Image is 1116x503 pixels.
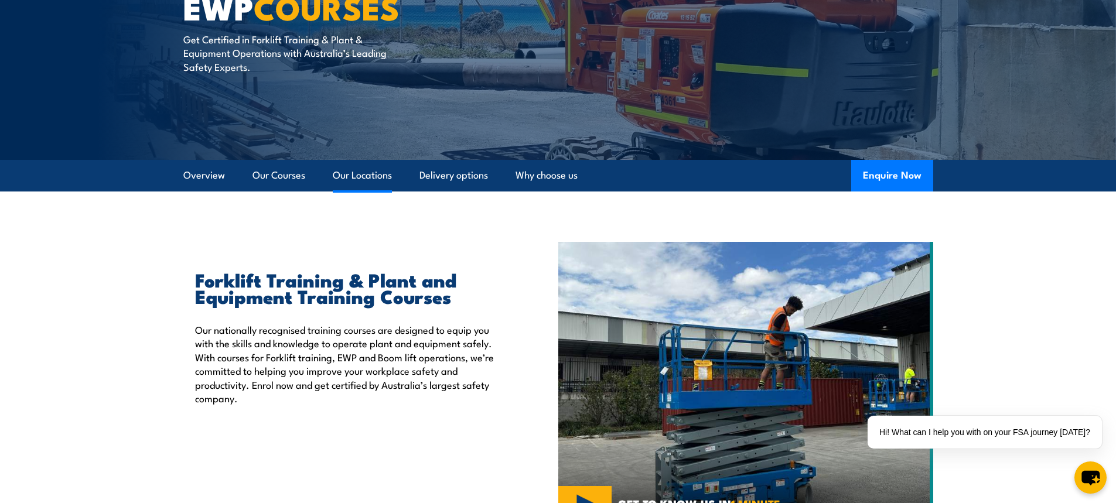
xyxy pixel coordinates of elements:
[516,160,578,191] a: Why choose us
[1074,461,1107,494] button: chat-button
[333,160,392,191] a: Our Locations
[195,271,504,304] h2: Forklift Training & Plant and Equipment Training Courses
[868,416,1102,449] div: Hi! What can I help you with on your FSA journey [DATE]?
[851,160,933,191] button: Enquire Now
[195,323,504,405] p: Our nationally recognised training courses are designed to equip you with the skills and knowledg...
[252,160,305,191] a: Our Courses
[419,160,488,191] a: Delivery options
[183,32,397,73] p: Get Certified in Forklift Training & Plant & Equipment Operations with Australia’s Leading Safety...
[183,160,225,191] a: Overview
